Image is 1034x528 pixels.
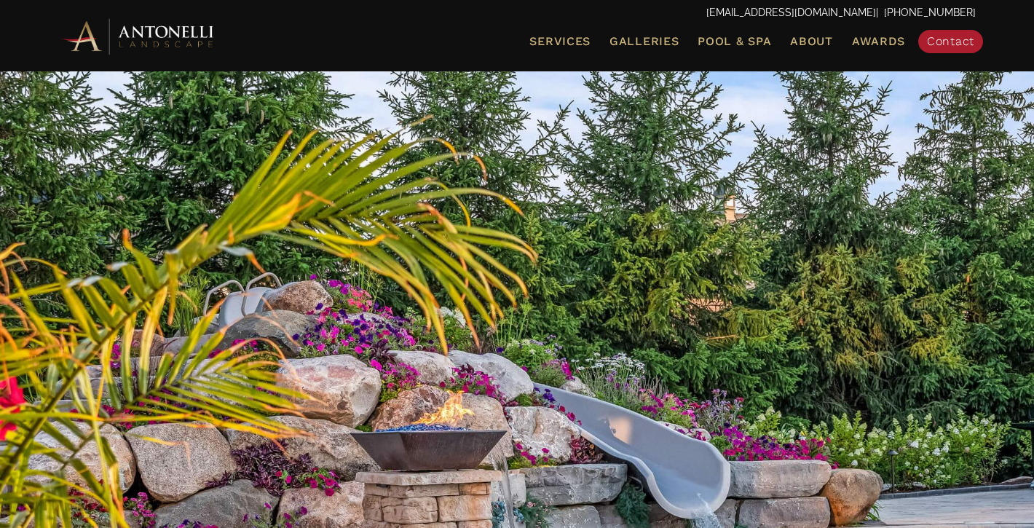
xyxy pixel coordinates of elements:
[58,16,218,56] img: Antonelli Horizontal Logo
[846,32,911,51] a: Awards
[604,32,684,51] a: Galleries
[698,34,771,48] span: Pool & Spa
[927,34,974,48] span: Contact
[918,30,983,53] a: Contact
[524,32,596,51] a: Services
[58,4,976,23] p: | [PHONE_NUMBER]
[784,32,839,51] a: About
[706,7,876,18] a: [EMAIL_ADDRESS][DOMAIN_NAME]
[852,34,905,48] span: Awards
[529,36,591,47] span: Services
[790,36,833,47] span: About
[609,34,679,48] span: Galleries
[692,32,777,51] a: Pool & Spa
